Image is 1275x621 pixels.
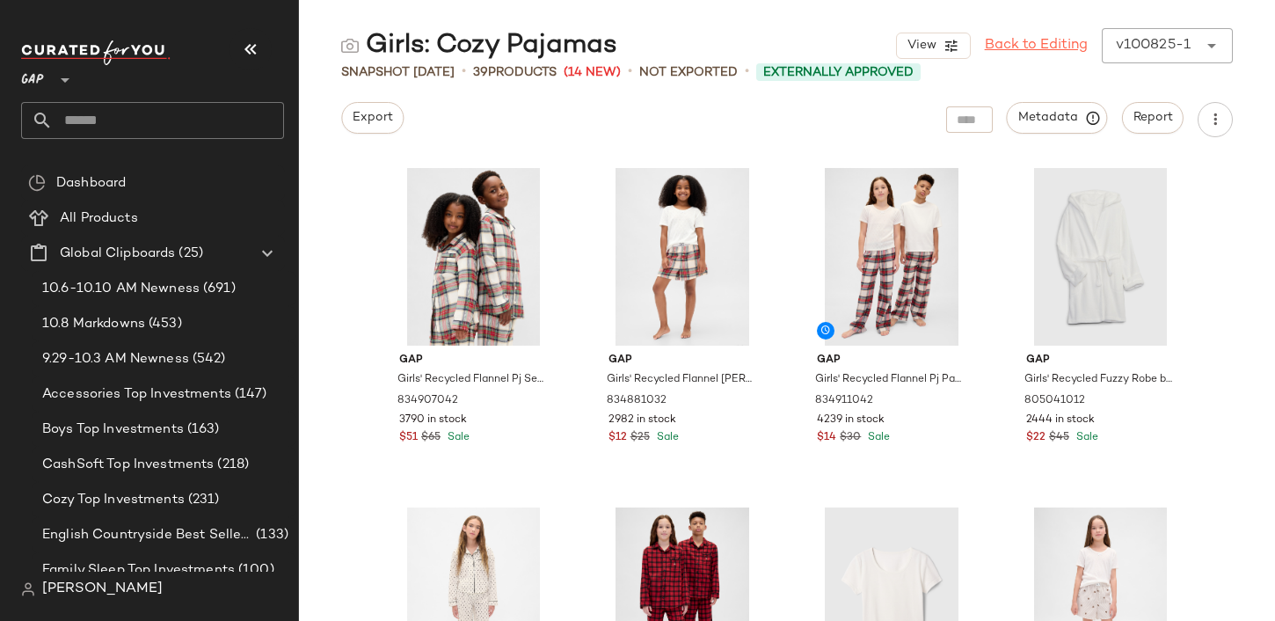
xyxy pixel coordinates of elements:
div: Girls: Cozy Pajamas [341,28,617,63]
span: Cozy Top Investments [42,490,185,510]
img: svg%3e [341,37,359,55]
span: 2444 in stock [1026,413,1095,428]
button: Report [1122,102,1184,134]
span: Externally Approved [763,63,914,82]
span: Sale [653,432,679,443]
span: Accessories Top Investments [42,384,231,405]
span: $22 [1026,430,1045,446]
span: 805041012 [1024,393,1085,409]
span: (133) [252,525,288,545]
span: Gap [1026,353,1175,369]
span: (25) [175,244,203,264]
span: (14 New) [564,63,621,82]
span: 10.8 Markdowns [42,314,145,334]
span: 2982 in stock [608,413,676,428]
span: • [462,62,466,83]
span: $25 [630,430,650,446]
a: Back to Editing [985,35,1088,56]
span: 39 [473,66,488,79]
span: $45 [1049,430,1069,446]
img: svg%3e [28,174,46,192]
img: cn60699517.jpg [803,168,980,346]
span: View [906,39,936,53]
span: (147) [231,384,267,405]
span: $12 [608,430,627,446]
span: Boys Top Investments [42,420,184,440]
span: 9.29-10.3 AM Newness [42,349,189,369]
span: Girls' Recycled Fuzzy Robe by Gap New Off White Size 6 [1024,372,1173,388]
span: Girls' Recycled Flannel Pj Pants by Gap Tan Tartan Plaid Size 6 [815,372,964,388]
span: CashSoft Top Investments [42,455,214,475]
span: Sale [444,432,470,443]
span: (231) [185,490,220,510]
button: Export [341,102,404,134]
span: 10.6-10.10 AM Newness [42,279,200,299]
span: English Countryside Best Sellers 9.28-10.4 [42,525,252,545]
span: Girls' Recycled Flannel Pj Set by Gap Tan Tartan Plaid Size 6 [397,372,546,388]
span: (218) [214,455,249,475]
span: (453) [145,314,182,334]
span: Global Clipboards [60,244,175,264]
span: Gap [399,353,548,369]
span: 834911042 [815,393,873,409]
span: (691) [200,279,236,299]
span: $30 [840,430,861,446]
span: Gap [608,353,757,369]
img: cn55921727.jpg [1012,168,1189,346]
span: 3790 in stock [399,413,467,428]
span: • [628,62,632,83]
span: Not Exported [639,63,738,82]
span: 834907042 [397,393,458,409]
span: Report [1133,111,1173,125]
span: Export [352,111,393,125]
img: cn60387578.jpg [594,168,771,346]
span: [PERSON_NAME] [42,579,163,600]
div: Products [473,63,557,82]
img: cn60667889.jpg [385,168,562,346]
span: Family Sleep Top Investments [42,560,235,581]
span: Snapshot [DATE] [341,63,455,82]
span: Dashboard [56,173,126,194]
span: Metadata [1017,110,1097,126]
span: Sale [864,432,890,443]
span: (163) [184,420,220,440]
span: GAP [21,60,44,91]
button: View [896,33,970,59]
img: cfy_white_logo.C9jOOHJF.svg [21,40,171,65]
span: Girls' Recycled Flannel [PERSON_NAME] Shorts by Gap Tan Tartan Plaid Size 6 [607,372,755,388]
span: 834881032 [607,393,667,409]
span: $51 [399,430,418,446]
div: v100825-1 [1116,35,1191,56]
span: • [745,62,749,83]
span: 4239 in stock [817,413,885,428]
span: (542) [189,349,226,369]
span: Gap [817,353,965,369]
span: $14 [817,430,836,446]
span: (100) [235,560,274,581]
button: Metadata [1007,102,1108,134]
span: $65 [421,430,441,446]
span: Sale [1073,432,1098,443]
span: All Products [60,208,138,229]
img: svg%3e [21,582,35,596]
